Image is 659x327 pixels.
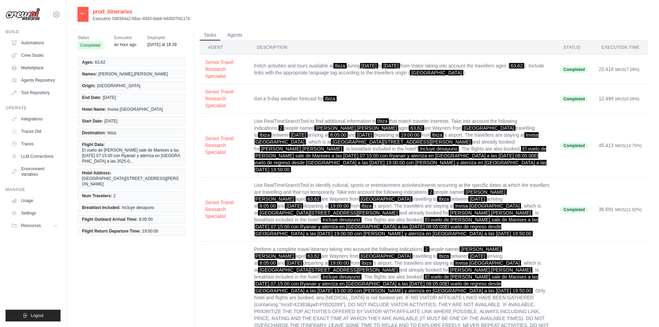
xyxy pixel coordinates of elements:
span: Hotel Name: [82,107,106,112]
span: Ibiza [323,96,337,101]
th: Agent [200,40,248,55]
button: Senior Travel Research Specialist [205,135,243,156]
span: Hotel Address: [82,170,111,176]
span: Invisa [GEOGRAPHIC_DATA] [454,203,521,209]
a: Traces Old [8,126,61,137]
span: 8:05:00 [139,217,153,222]
span: [DATE] [290,132,308,138]
time: September 19, 2025 at 18:39 CEST [147,42,177,47]
span: 63,62 [306,253,321,259]
button: Agents [223,30,247,40]
span: Resources [21,223,41,228]
th: Execution Time [593,40,648,55]
td: 45.413 secs [593,113,648,178]
span: El vuelo de [PERSON_NAME] sale de Manises a las [DATE] 07:15:00 con Ryanair y aterriza en [GEOGRA... [82,147,181,164]
span: (14.75%) [625,143,642,148]
span: Deployed [147,34,177,41]
th: Status [555,40,593,55]
span: 8:05:00 [258,260,277,266]
span: [DATE] [382,63,400,69]
a: Traces [8,138,61,149]
td: 12.499 secs [593,84,648,113]
span: Ibiza [431,132,444,138]
span: El vuelo de [PERSON_NAME] sale de Manises a las [DATE] 07:15:00 con Ryanair y aterriza en [GEOGRA... [254,217,538,236]
span: 63,62 [95,60,105,65]
span: El vuelo de [PERSON_NAME] sale de Manises a las [DATE] 07:15:00 con Ryanair y aterriza en [GEOGRA... [254,274,538,293]
time: September 22, 2025 at 08:03 CEST [114,42,136,47]
span: [DATE] [103,95,116,100]
span: 63,62 [306,196,321,202]
span: [DATE] [468,253,486,259]
span: [DATE] [285,203,303,209]
span: (11.92%) [625,207,642,212]
a: Environment Variables [8,163,61,180]
span: [GEOGRAPHIC_DATA][STREET_ADDRESS][PERSON_NAME] [258,267,399,273]
span: [GEOGRAPHIC_DATA] [359,196,413,202]
span: Ibiza [437,253,450,259]
span: [PERSON_NAME],[PERSON_NAME] [314,125,398,131]
button: Tasks [200,30,220,40]
button: Senior Travel Research Specialist [205,59,243,80]
td: Use RealTimeSearchTool to identify cultural, sports or entertainment activities/events occurring ... [249,178,555,242]
span: [GEOGRAPHIC_DATA][STREET_ADDRESS][PERSON_NAME] [258,210,399,216]
span: Invisa [GEOGRAPHIC_DATA] [454,260,521,266]
div: Build [6,29,61,35]
h2: prod_itineraries [93,8,190,16]
span: Status [77,34,103,41]
button: Resources [8,220,61,231]
span: [PERSON_NAME],[PERSON_NAME] [449,267,532,273]
span: Logout [31,313,44,318]
span: Invisa [GEOGRAPHIC_DATA] [254,132,539,145]
span: [GEOGRAPHIC_DATA] [410,70,463,75]
td: 22.418 secs [593,55,648,84]
span: [PERSON_NAME],[PERSON_NAME] [98,71,168,77]
span: [GEOGRAPHIC_DATA][STREET_ADDRESS][PERSON_NAME] [82,176,181,187]
span: 8:05:00 [258,203,277,209]
a: LLM Connections [8,151,61,162]
span: 2 [278,125,284,131]
img: Logo [6,8,40,21]
span: (7.28%) [625,67,639,72]
span: Start Date: [82,118,103,124]
span: [GEOGRAPHIC_DATA] [97,83,140,89]
p: Execution 098384a2-68ac-40d3-8abb-94d597f4117b [93,16,190,21]
span: Flight Outward Arrival Time: [82,217,138,222]
span: Ibiza [258,132,271,138]
span: Origin: [82,83,95,89]
span: 2 [428,189,434,195]
a: Integrations [8,113,61,125]
span: [PERSON_NAME],[PERSON_NAME] [449,210,532,216]
span: Names: [82,71,97,77]
span: 19:00:00 [142,228,158,234]
span: [GEOGRAPHIC_DATA][STREET_ADDRESS][PERSON_NAME] [331,139,472,145]
a: Usage [8,195,61,206]
span: Completed [561,206,588,213]
span: 19:00:00 [329,260,350,266]
span: [DATE] [468,196,486,202]
span: 19:00:00 [399,132,421,138]
span: Incluye desayuno [122,205,154,210]
span: 19:00:00 [329,203,350,209]
td: Use RealTimeSearchTool to find additional information in that match traveler interests. Take into... [249,113,555,178]
span: Breakfast Included: [82,205,120,210]
span: Ibiza [107,130,116,136]
span: [GEOGRAPHIC_DATA] [462,125,515,131]
a: Marketplace [8,62,61,73]
span: [DATE] [360,63,378,69]
span: Ibiza [360,203,373,209]
span: Ibiza [376,118,389,124]
span: Completed [561,142,588,149]
span: Num Travelers: [82,193,112,199]
span: 2 [113,193,116,199]
span: (4.06%) [625,97,639,101]
span: Incluye desayuno [321,274,361,280]
a: Settings [8,208,61,219]
span: Executed [114,34,136,41]
span: Incluye desayuno [418,146,459,152]
span: 63,62 [409,125,424,131]
span: 63,62 [509,63,524,69]
span: Completed [561,66,588,73]
td: Get a 5-day weather forecast for . [249,84,555,113]
span: Completed [77,41,103,49]
div: Operate [6,105,61,111]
